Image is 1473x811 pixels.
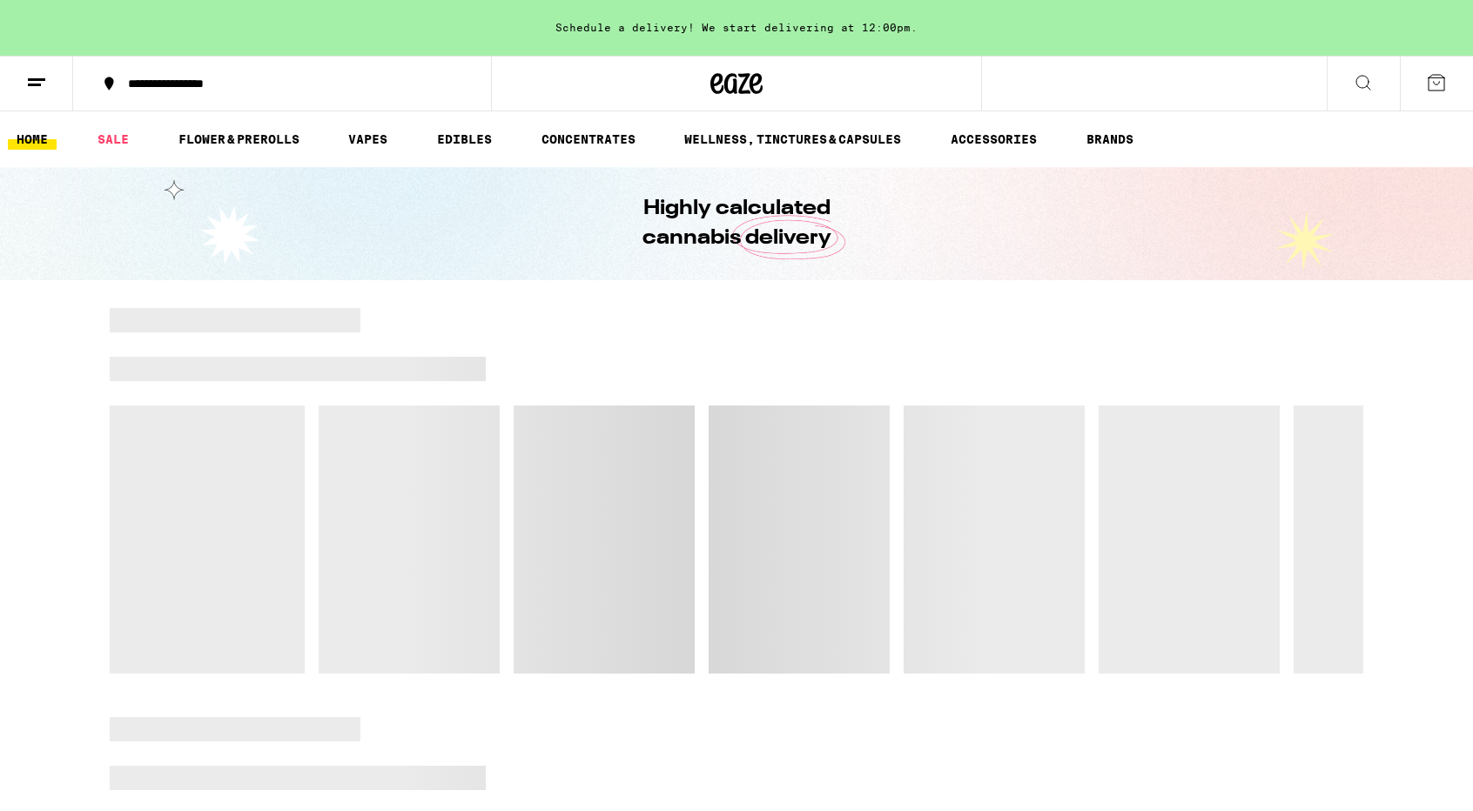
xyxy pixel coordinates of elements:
[8,129,57,150] a: HOME
[170,129,308,150] a: FLOWER & PREROLLS
[676,129,910,150] a: WELLNESS, TINCTURES & CAPSULES
[533,129,644,150] a: CONCENTRATES
[428,129,501,150] a: EDIBLES
[593,194,880,253] h1: Highly calculated cannabis delivery
[89,129,138,150] a: SALE
[340,129,396,150] a: VAPES
[1078,129,1142,150] button: BRANDS
[942,129,1046,150] a: ACCESSORIES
